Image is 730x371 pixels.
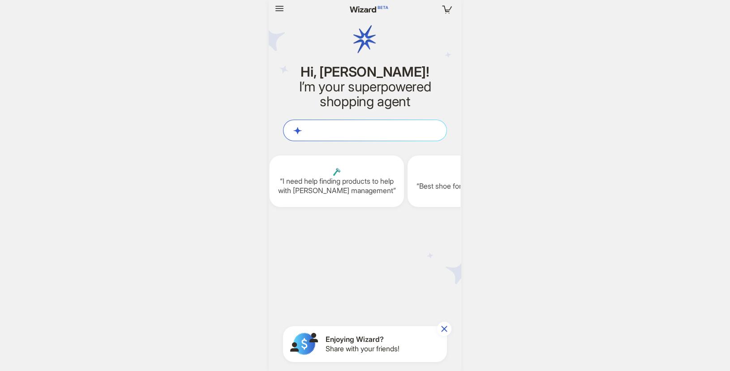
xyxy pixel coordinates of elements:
span: 🏃‍♂️ [415,172,535,181]
button: Enjoying Wizard?Share with your friends! [283,326,447,362]
h1: Hi, [PERSON_NAME]! [283,65,447,79]
div: 🏃‍♂️Best shoe for long distance running [408,155,542,207]
span: Enjoying Wizard? [326,335,399,344]
span: 🪒 [277,167,397,177]
h2: I’m your superpowered shopping agent [283,79,447,109]
img: wizard logo [338,4,392,75]
span: Share with your friends! [326,344,399,354]
div: 🪒I need help finding products to help with [PERSON_NAME] management [270,155,404,207]
q: Best shoe for long distance running [415,181,535,191]
q: I need help finding products to help with [PERSON_NAME] management [277,177,397,195]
